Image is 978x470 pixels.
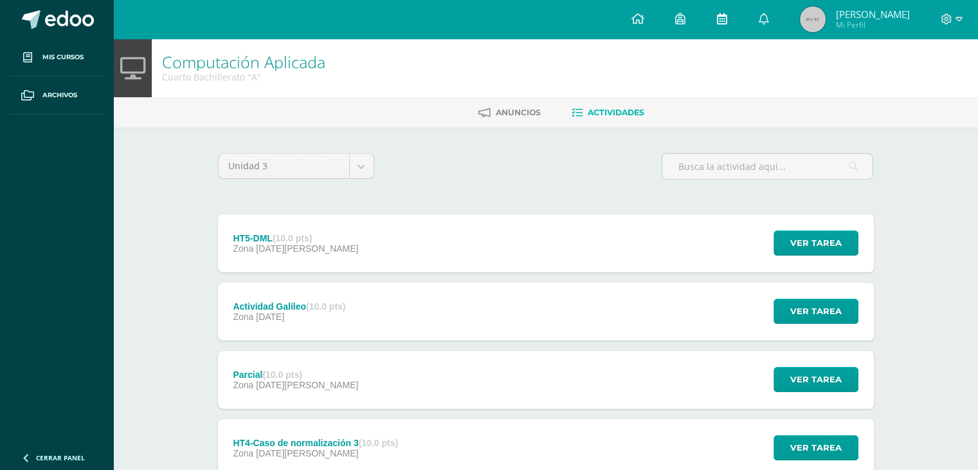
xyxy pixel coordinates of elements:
[233,312,253,322] span: Zona
[496,108,541,117] span: Anuncios
[233,448,253,458] span: Zona
[835,19,909,30] span: Mi Perfil
[359,438,398,448] strong: (10.0 pts)
[835,8,909,21] span: [PERSON_NAME]
[478,102,541,123] a: Anuncios
[774,230,858,256] button: Ver tarea
[800,6,826,32] img: 45x45
[233,370,358,380] div: Parcial
[42,90,77,100] span: Archivos
[233,243,253,254] span: Zona
[162,71,325,83] div: Cuarto Bachillerato 'A'
[774,367,858,392] button: Ver tarea
[306,301,345,312] strong: (10.0 pts)
[10,39,103,77] a: Mis cursos
[219,154,374,178] a: Unidad 3
[256,380,358,390] span: [DATE][PERSON_NAME]
[588,108,644,117] span: Actividades
[233,380,253,390] span: Zona
[774,299,858,324] button: Ver tarea
[572,102,644,123] a: Actividades
[662,154,873,179] input: Busca la actividad aquí...
[790,436,842,460] span: Ver tarea
[228,154,340,178] span: Unidad 3
[162,51,325,73] a: Computación Aplicada
[790,368,842,391] span: Ver tarea
[790,231,842,255] span: Ver tarea
[774,435,858,460] button: Ver tarea
[162,53,325,71] h1: Computación Aplicada
[790,299,842,323] span: Ver tarea
[10,77,103,115] a: Archivos
[36,453,85,462] span: Cerrar panel
[233,438,398,448] div: HT4-Caso de normalización 3
[262,370,302,380] strong: (10.0 pts)
[256,243,358,254] span: [DATE][PERSON_NAME]
[256,312,284,322] span: [DATE]
[233,301,345,312] div: Actividad Galileo
[42,52,84,62] span: Mis cursos
[256,448,358,458] span: [DATE][PERSON_NAME]
[233,233,358,243] div: HT5-DML
[273,233,312,243] strong: (10.0 pts)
